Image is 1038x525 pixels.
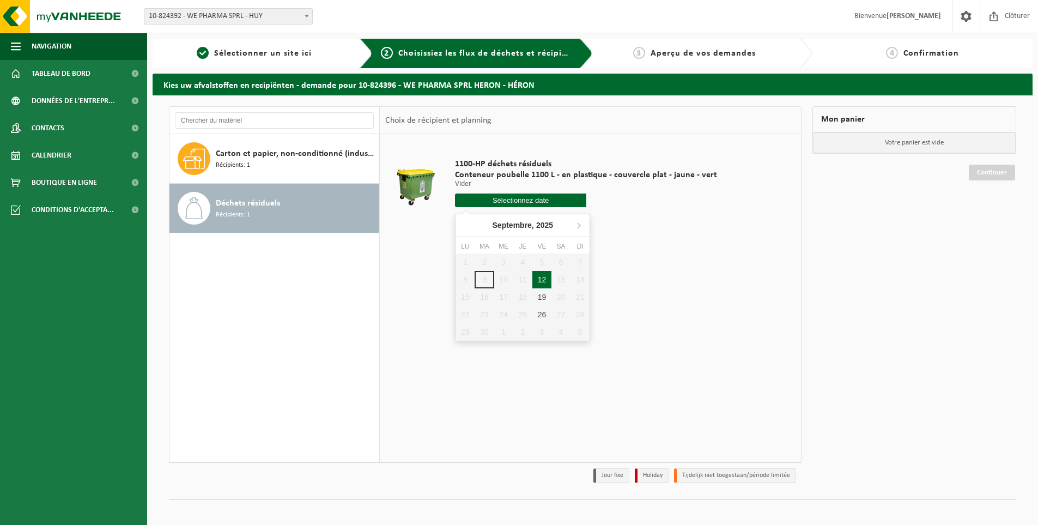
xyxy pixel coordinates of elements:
[381,47,393,59] span: 2
[216,147,376,160] span: Carton et papier, non-conditionné (industriel)
[532,241,551,252] div: Ve
[455,194,586,207] input: Sélectionnez date
[513,241,532,252] div: Je
[158,47,351,60] a: 1Sélectionner un site ici
[32,60,90,87] span: Tableau de bord
[214,49,312,58] span: Sélectionner un site ici
[380,107,497,134] div: Choix de récipient et planning
[216,210,250,220] span: Récipients: 1
[532,288,551,306] div: 19
[32,114,64,142] span: Contacts
[32,142,71,169] span: Calendrier
[455,170,717,180] span: Conteneur poubelle 1100 L - en plastique - couvercle plat - jaune - vert
[169,134,379,184] button: Carton et papier, non-conditionné (industriel) Récipients: 1
[633,47,645,59] span: 3
[812,106,1016,132] div: Mon panier
[887,12,941,20] strong: [PERSON_NAME]
[32,196,114,224] span: Conditions d'accepta...
[32,169,97,196] span: Boutique en ligne
[593,468,629,483] li: Jour fixe
[674,468,796,483] li: Tijdelijk niet toegestaan/période limitée
[197,47,209,59] span: 1
[144,8,313,25] span: 10-824392 - WE PHARMA SPRL - HUY
[144,9,312,24] span: 10-824392 - WE PHARMA SPRL - HUY
[488,216,558,234] div: Septembre,
[455,180,717,188] p: Vider
[398,49,580,58] span: Choisissiez les flux de déchets et récipients
[216,197,280,210] span: Déchets résiduels
[456,241,475,252] div: Lu
[969,165,1015,180] a: Continuer
[32,33,71,60] span: Navigation
[455,159,717,170] span: 1100-HP déchets résiduels
[532,306,551,323] div: 26
[651,49,756,58] span: Aperçu de vos demandes
[635,468,669,483] li: Holiday
[216,160,250,171] span: Récipients: 1
[886,47,898,59] span: 4
[494,241,513,252] div: Me
[153,74,1033,95] h2: Kies uw afvalstoffen en recipiënten - demande pour 10-824396 - WE PHARMA SPRL HERON - HÉRON
[536,221,553,229] i: 2025
[813,132,1016,153] p: Votre panier est vide
[532,271,551,288] div: 12
[32,87,115,114] span: Données de l'entrepr...
[475,241,494,252] div: Ma
[570,241,590,252] div: Di
[551,241,570,252] div: Sa
[169,184,379,233] button: Déchets résiduels Récipients: 1
[903,49,959,58] span: Confirmation
[175,112,374,129] input: Chercher du matériel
